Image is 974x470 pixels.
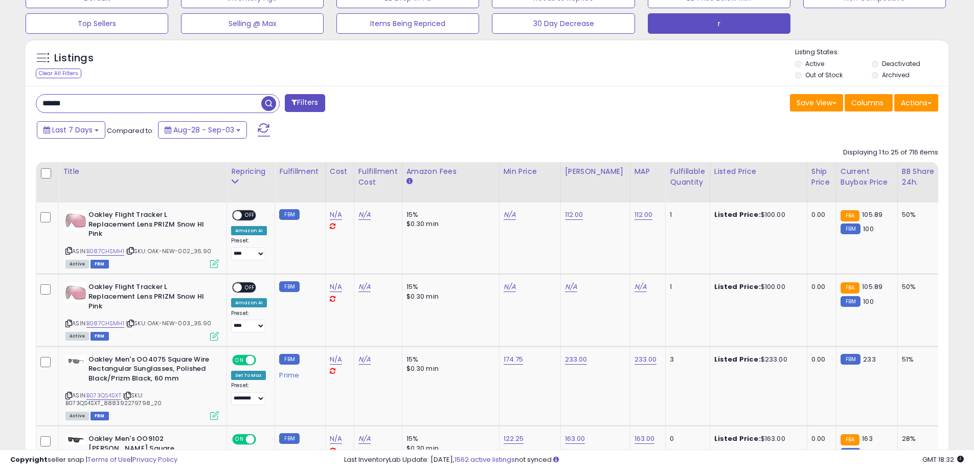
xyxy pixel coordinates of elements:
small: FBM [841,223,860,234]
h5: Listings [54,51,94,65]
span: 163 [862,434,872,443]
span: 100 [863,297,873,306]
div: Displaying 1 to 25 of 716 items [843,148,938,158]
b: Oakley Flight Tracker L Replacement Lens PRIZM Snow HI Pink [88,210,213,241]
div: Cost [330,166,350,177]
div: $100.00 [714,282,799,292]
a: N/A [358,354,371,365]
span: 105.89 [862,282,882,292]
b: Listed Price: [714,354,761,364]
small: FBA [841,282,859,294]
div: Last InventoryLab Update: [DATE], not synced. [344,455,964,465]
div: $0.30 min [406,364,491,373]
label: Archived [882,71,910,79]
a: N/A [504,282,516,292]
div: 3 [670,355,701,364]
div: $233.00 [714,355,799,364]
span: OFF [255,435,271,444]
a: N/A [504,210,516,220]
a: 163.00 [565,434,585,444]
label: Deactivated [882,59,920,68]
span: OFF [242,283,258,292]
a: N/A [330,354,342,365]
span: All listings currently available for purchase on Amazon [65,332,89,341]
a: 174.75 [504,354,524,365]
b: Oakley Men's OO4075 Square Wire Rectangular Sunglasses, Polished Black/Prizm Black, 60 mm [88,355,213,386]
div: 0 [670,434,701,443]
small: FBM [841,354,860,365]
a: N/A [358,434,371,444]
div: Min Price [504,166,556,177]
div: Preset: [231,382,267,405]
div: Prime [279,367,317,379]
div: Listed Price [714,166,803,177]
div: 15% [406,282,491,292]
b: Listed Price: [714,282,761,292]
a: B087CHSMH1 [86,247,124,256]
img: 31hFPjRLgmL._SL40_.jpg [65,210,86,231]
div: 15% [406,355,491,364]
a: N/A [358,282,371,292]
span: FBM [90,412,109,420]
div: 0.00 [811,282,828,292]
div: Current Buybox Price [841,166,893,188]
span: ON [233,435,246,444]
img: 21fpW6fQRIL._SL40_.jpg [65,355,86,365]
a: Terms of Use [87,455,131,464]
div: 15% [406,210,491,219]
div: Amazon AI [231,226,267,235]
span: OFF [242,211,258,220]
div: 28% [902,434,936,443]
img: 21DHpchFEsL._SL40_.jpg [65,434,86,444]
a: N/A [635,282,647,292]
button: Last 7 Days [37,121,105,139]
div: BB Share 24h. [902,166,939,188]
small: Amazon Fees. [406,177,413,186]
button: Items Being Repriced [336,13,479,34]
p: Listing States: [795,48,948,57]
div: seller snap | | [10,455,177,465]
div: [PERSON_NAME] [565,166,626,177]
span: FBM [90,260,109,268]
div: 0.00 [811,355,828,364]
b: Oakley Flight Tracker L Replacement Lens PRIZM Snow HI Pink [88,282,213,314]
a: 112.00 [635,210,653,220]
div: Amazon Fees [406,166,495,177]
b: Listed Price: [714,434,761,443]
div: ASIN: [65,355,219,419]
div: $163.00 [714,434,799,443]
span: All listings currently available for purchase on Amazon [65,260,89,268]
a: N/A [330,210,342,220]
b: Listed Price: [714,210,761,219]
div: Repricing [231,166,270,177]
span: | SKU: B073QS4SXT_888392279798_20 [65,391,162,407]
a: 233.00 [565,354,587,365]
div: 50% [902,282,936,292]
div: Preset: [231,310,267,333]
small: FBA [841,434,859,445]
span: ON [233,355,246,364]
button: 30 Day Decrease [492,13,635,34]
a: 122.25 [504,434,524,444]
div: Fulfillment Cost [358,166,398,188]
div: Preset: [231,237,267,260]
span: 233 [863,354,875,364]
div: Ship Price [811,166,832,188]
span: Compared to: [107,126,154,136]
button: Actions [894,94,938,111]
span: | SKU: OAK-NEW-002_36.90 [126,247,211,255]
small: FBM [841,296,860,307]
div: Clear All Filters [36,69,81,78]
label: Active [805,59,824,68]
a: N/A [330,282,342,292]
small: FBA [841,210,859,221]
div: $0.30 min [406,292,491,301]
a: 1562 active listings [455,455,515,464]
small: FBM [279,433,299,444]
span: 2025-09-11 18:32 GMT [922,455,964,464]
div: 1 [670,210,701,219]
div: $0.30 min [406,219,491,229]
a: N/A [358,210,371,220]
button: Columns [845,94,893,111]
a: 163.00 [635,434,655,444]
